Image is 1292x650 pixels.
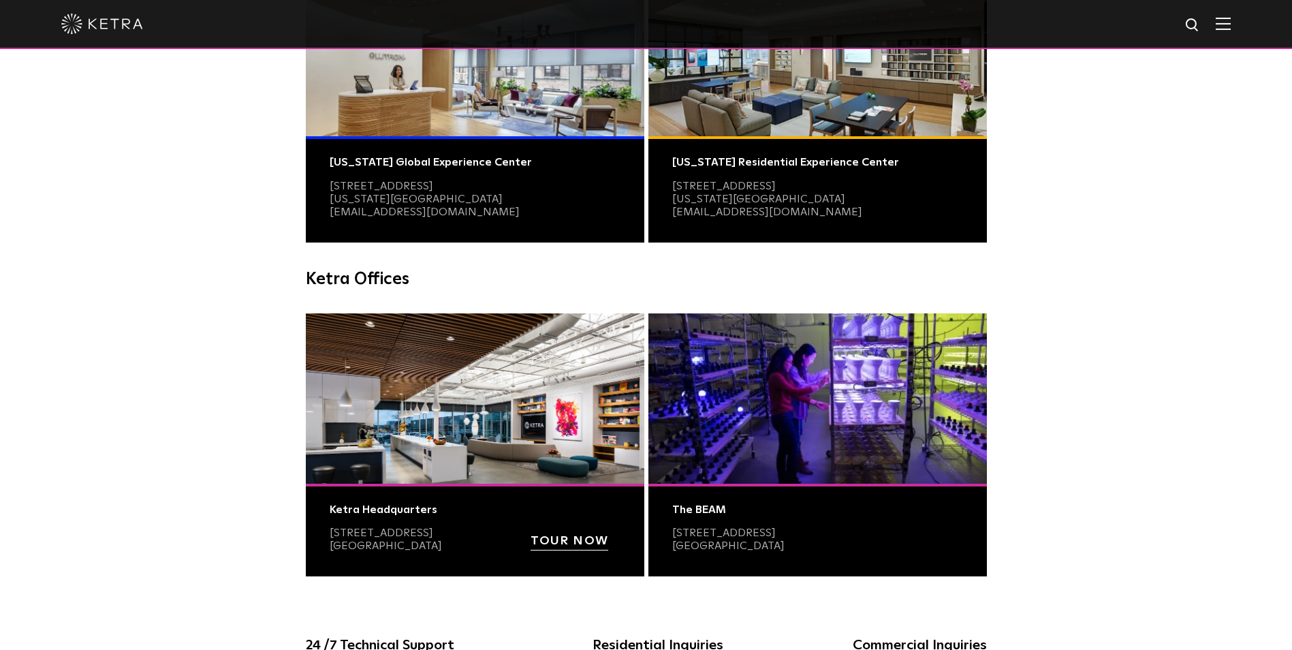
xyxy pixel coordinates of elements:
[531,535,608,547] strong: TOUR NOW
[672,156,963,169] div: [US_STATE] Residential Experience Center
[672,540,785,551] a: [GEOGRAPHIC_DATA]
[61,14,143,34] img: ketra-logo-2019-white
[1216,17,1231,30] img: Hamburger%20Nav.svg
[330,527,433,538] a: [STREET_ADDRESS]
[330,206,520,217] a: [EMAIL_ADDRESS][DOMAIN_NAME]
[330,194,503,204] a: [US_STATE][GEOGRAPHIC_DATA]
[672,181,776,191] a: [STREET_ADDRESS]
[330,156,620,169] div: [US_STATE] Global Experience Center
[330,540,442,551] a: [GEOGRAPHIC_DATA]
[1184,17,1201,34] img: search icon
[672,194,845,204] a: [US_STATE][GEOGRAPHIC_DATA]
[330,181,433,191] a: [STREET_ADDRESS]
[306,313,644,484] img: 036-collaboration-studio-2 copy
[672,206,862,217] a: [EMAIL_ADDRESS][DOMAIN_NAME]
[648,313,987,484] img: Austin Photo@2x
[672,527,776,538] a: [STREET_ADDRESS]
[531,536,608,551] a: TOUR NOW
[306,266,987,292] h4: Ketra Offices
[672,504,963,516] div: The BEAM
[330,504,620,516] div: Ketra Headquarters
